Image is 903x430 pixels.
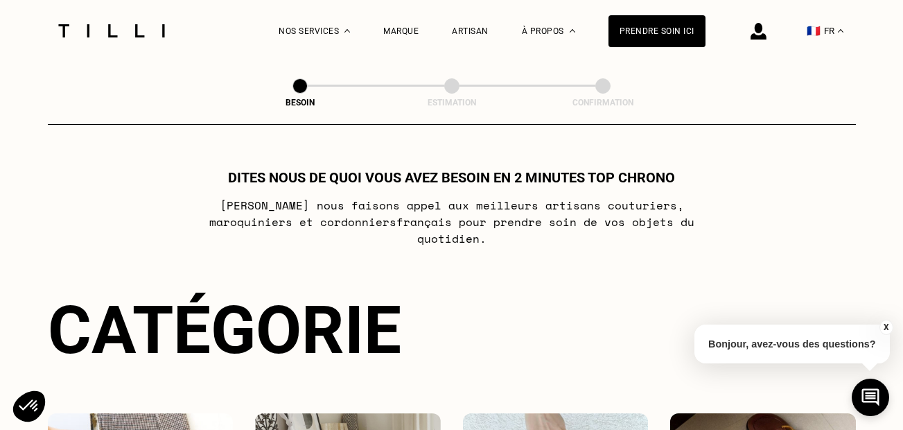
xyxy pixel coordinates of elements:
[177,197,726,247] p: [PERSON_NAME] nous faisons appel aux meilleurs artisans couturiers , maroquiniers et cordonniers ...
[570,29,575,33] img: Menu déroulant à propos
[231,98,369,108] div: Besoin
[48,291,856,369] div: Catégorie
[228,169,675,186] h1: Dites nous de quoi vous avez besoin en 2 minutes top chrono
[53,24,170,37] img: Logo du service de couturière Tilli
[534,98,672,108] div: Confirmation
[838,29,843,33] img: menu déroulant
[879,320,893,335] button: X
[383,98,521,108] div: Estimation
[608,15,705,47] a: Prendre soin ici
[694,325,890,363] p: Bonjour, avez-vous des questions?
[344,29,350,33] img: Menu déroulant
[383,26,419,36] a: Marque
[452,26,489,36] a: Artisan
[807,24,821,37] span: 🇫🇷
[751,23,766,40] img: icône connexion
